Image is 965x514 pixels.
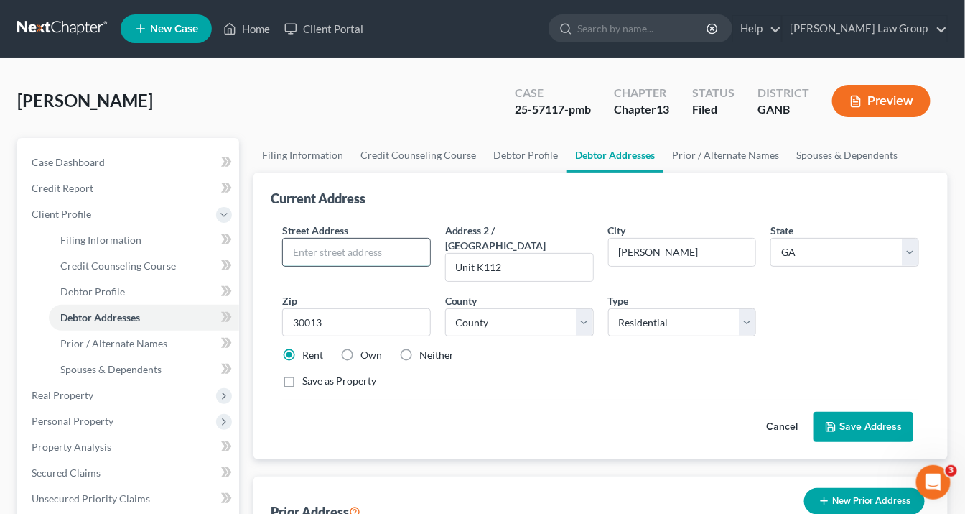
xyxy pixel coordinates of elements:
span: County [445,295,477,307]
a: Debtor Addresses [567,138,663,173]
div: Chapter [614,101,669,118]
a: Filing Information [49,227,239,253]
a: Spouses & Dependents [788,138,906,173]
a: Unsecured Priority Claims [20,486,239,512]
span: Zip [282,295,297,307]
input: Enter street address [283,239,430,266]
div: Current Address [271,190,365,207]
a: Prior / Alternate Names [49,331,239,357]
a: Client Portal [277,16,370,42]
div: District [757,85,809,101]
label: Own [360,348,382,362]
a: Spouses & Dependents [49,357,239,382]
iframe: Intercom live chat [916,465,951,500]
div: Status [692,85,735,101]
span: 3 [946,465,957,477]
span: [PERSON_NAME] [17,90,153,111]
a: Help [733,16,781,42]
span: City [608,224,626,237]
a: Prior / Alternate Names [663,138,788,173]
span: 13 [656,102,669,116]
span: Spouses & Dependents [60,363,162,375]
div: Case [515,85,591,101]
span: New Case [150,24,198,35]
span: Filing Information [60,234,141,246]
a: Debtor Profile [49,279,239,305]
label: Type [608,293,629,308]
input: -- [446,254,593,281]
input: Enter city... [609,239,756,266]
span: Personal Property [32,415,113,427]
a: [PERSON_NAME] Law Group [783,16,947,42]
label: Rent [302,348,323,362]
a: Secured Claims [20,460,239,486]
button: Preview [832,85,931,117]
a: Debtor Profile [485,138,567,173]
a: Case Dashboard [20,150,239,175]
a: Debtor Addresses [49,305,239,331]
a: Filing Information [253,138,352,173]
span: Prior / Alternate Names [60,337,167,349]
a: Credit Report [20,175,239,201]
span: Credit Report [32,182,93,194]
span: Credit Counseling Course [60,260,176,272]
div: Chapter [614,85,669,101]
label: Save as Property [302,374,376,388]
span: Debtor Addresses [60,311,140,323]
span: Unsecured Priority Claims [32,492,150,505]
a: Credit Counseling Course [49,253,239,279]
div: 25-57117-pmb [515,101,591,118]
span: Property Analysis [32,441,111,453]
span: Case Dashboard [32,156,105,168]
label: Address 2 / [GEOGRAPHIC_DATA] [445,223,594,253]
a: Credit Counseling Course [352,138,485,173]
button: Save Address [814,412,913,442]
span: Debtor Profile [60,285,125,298]
input: Search by name... [577,15,709,42]
div: Filed [692,101,735,118]
span: Secured Claims [32,467,101,479]
span: State [770,224,793,237]
span: Client Profile [32,208,91,220]
button: Cancel [750,413,814,441]
label: Neither [419,348,454,362]
span: Street Address [282,224,348,237]
a: Property Analysis [20,434,239,460]
input: XXXXX [282,308,431,337]
div: GANB [757,101,809,118]
span: Real Property [32,389,93,401]
a: Home [216,16,277,42]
